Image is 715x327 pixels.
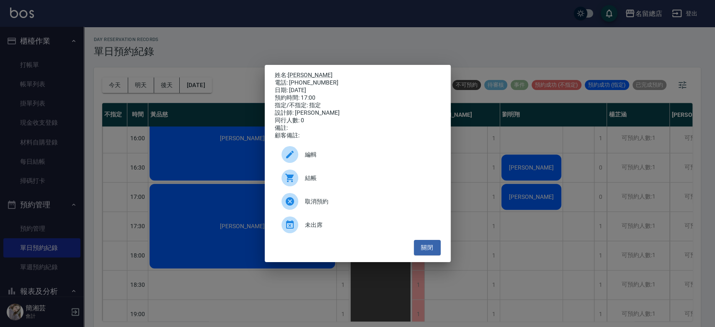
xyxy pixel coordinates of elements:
div: 同行人數: 0 [275,117,441,124]
div: 指定/不指定: 指定 [275,102,441,109]
div: 設計師: [PERSON_NAME] [275,109,441,117]
p: 姓名: [275,72,441,79]
div: 取消預約 [275,190,441,213]
div: 編輯 [275,143,441,166]
div: 未出席 [275,213,441,237]
div: 電話: [PHONE_NUMBER] [275,79,441,87]
div: 日期: [DATE] [275,87,441,94]
div: 備註: [275,124,441,132]
div: 預約時間: 17:00 [275,94,441,102]
span: 編輯 [305,150,434,159]
a: 結帳 [275,166,441,190]
span: 未出席 [305,221,434,229]
button: 關閉 [414,240,441,255]
div: 顧客備註: [275,132,441,139]
span: 結帳 [305,174,434,183]
span: 取消預約 [305,197,434,206]
a: [PERSON_NAME] [288,72,333,78]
